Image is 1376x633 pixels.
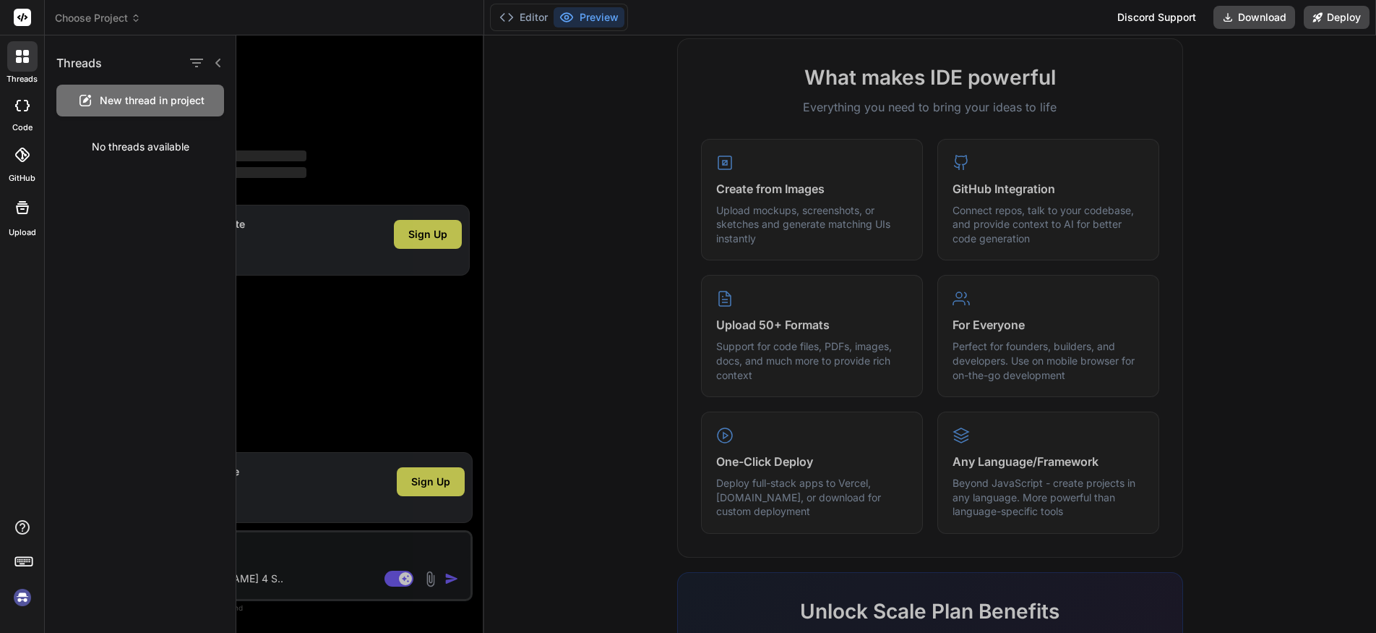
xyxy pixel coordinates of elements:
button: Download [1213,6,1295,29]
span: Choose Project [55,11,141,25]
label: code [12,122,33,134]
div: Discord Support [1109,6,1205,29]
div: No threads available [45,128,236,166]
button: Deploy [1304,6,1369,29]
label: Upload [9,226,36,239]
label: GitHub [9,172,35,184]
h1: Threads [56,54,102,72]
label: threads [7,73,38,85]
button: Preview [554,7,624,27]
span: New thread in project [100,93,205,108]
img: signin [10,585,35,610]
button: Editor [494,7,554,27]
